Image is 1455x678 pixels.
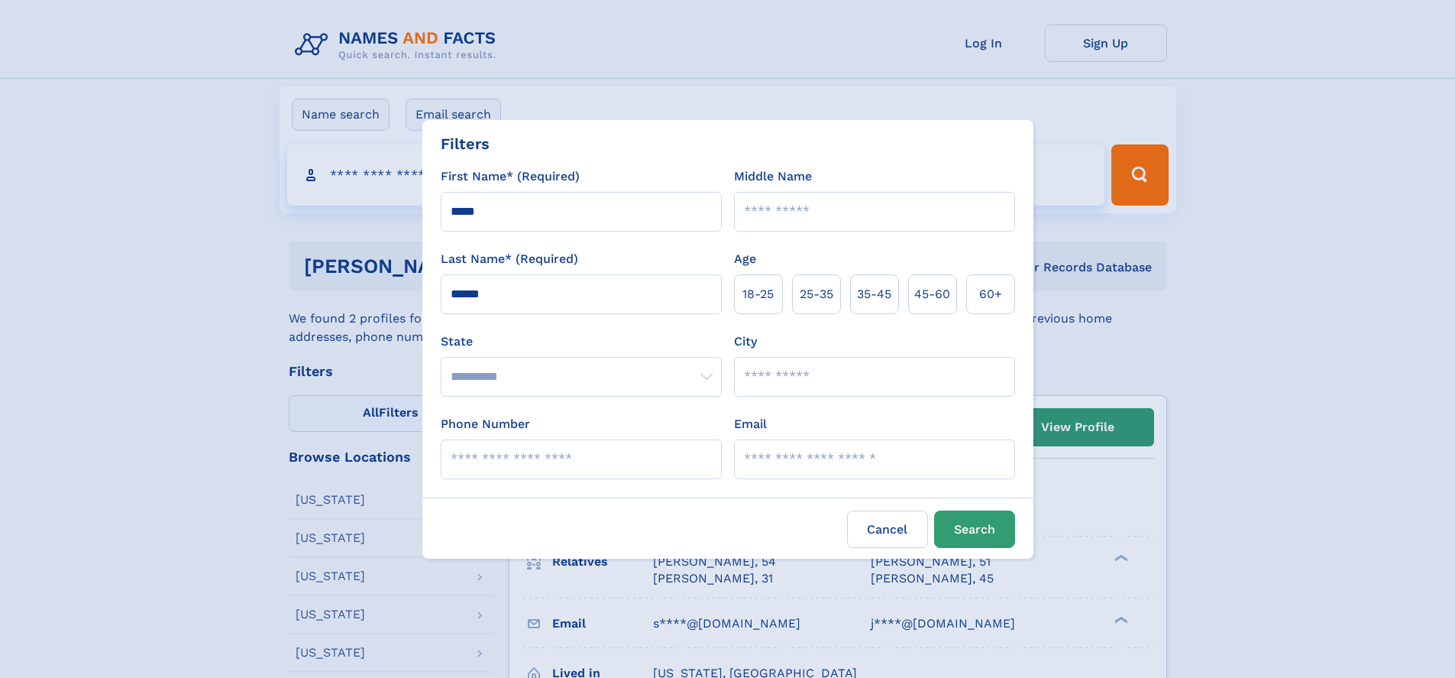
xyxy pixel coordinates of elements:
span: 25‑35 [800,285,833,303]
label: State [441,333,722,351]
span: 35‑45 [857,285,891,303]
button: Search [934,511,1015,548]
label: First Name* (Required) [441,167,580,186]
label: Age [734,250,756,268]
label: Email [734,415,767,433]
div: Filters [441,132,490,155]
label: Middle Name [734,167,812,186]
label: Last Name* (Required) [441,250,578,268]
label: City [734,333,757,351]
label: Cancel [847,511,928,548]
label: Phone Number [441,415,530,433]
span: 60+ [979,285,1002,303]
span: 45‑60 [914,285,950,303]
span: 18‑25 [742,285,774,303]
